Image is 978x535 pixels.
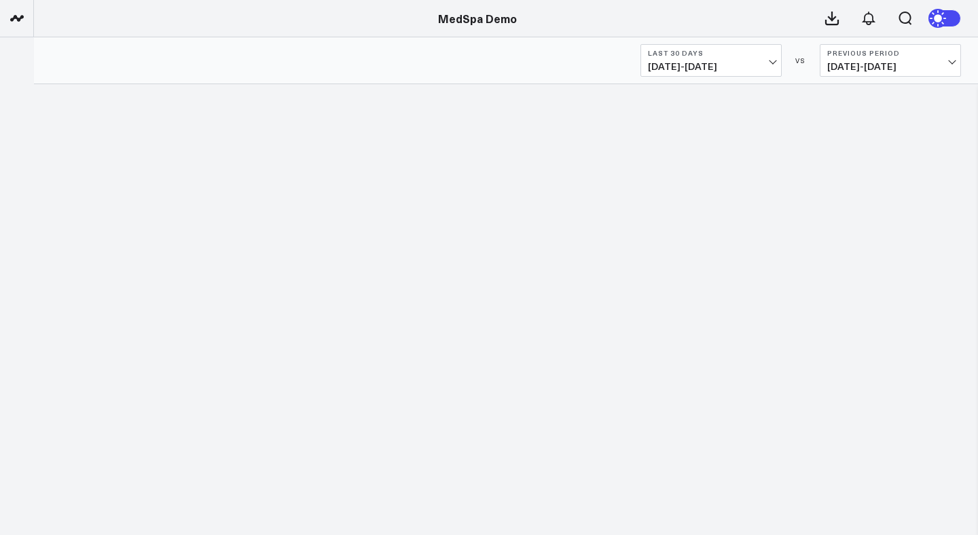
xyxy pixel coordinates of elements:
[438,11,517,26] a: MedSpa Demo
[827,49,954,57] b: Previous Period
[640,44,782,77] button: Last 30 Days[DATE]-[DATE]
[789,56,813,64] div: VS
[648,61,774,72] span: [DATE] - [DATE]
[648,49,774,57] b: Last 30 Days
[820,44,961,77] button: Previous Period[DATE]-[DATE]
[827,61,954,72] span: [DATE] - [DATE]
